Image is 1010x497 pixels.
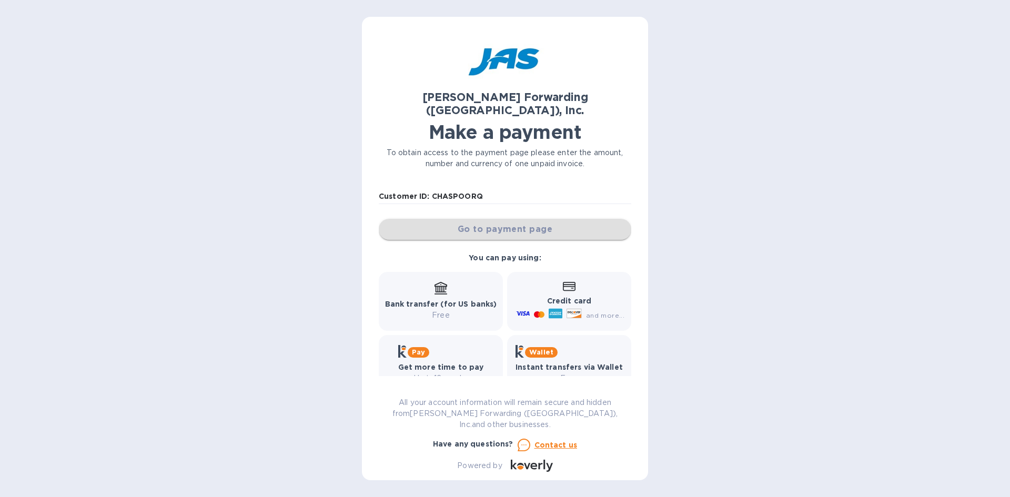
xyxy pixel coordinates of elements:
b: [PERSON_NAME] Forwarding ([GEOGRAPHIC_DATA]), Inc. [422,90,588,117]
b: Have any questions? [433,440,513,448]
b: Wallet [529,348,553,356]
p: To obtain access to the payment page please enter the amount, number and currency of one unpaid i... [379,147,631,169]
b: Credit card [547,297,591,305]
p: Up to 12 weeks [398,373,484,384]
b: Pay [412,348,425,356]
b: Bank transfer (for US banks) [385,300,497,308]
p: Free [516,373,623,384]
b: Get more time to pay [398,363,484,371]
span: and more... [586,311,624,319]
b: You can pay using: [469,253,541,262]
input: Enter customer reference number [379,188,631,204]
h1: Make a payment [379,121,631,143]
b: Instant transfers via Wallet [516,363,623,371]
p: Powered by [457,460,502,471]
u: Contact us [534,441,578,449]
p: All your account information will remain secure and hidden from [PERSON_NAME] Forwarding ([GEOGRA... [379,397,631,430]
p: Free [385,310,497,321]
